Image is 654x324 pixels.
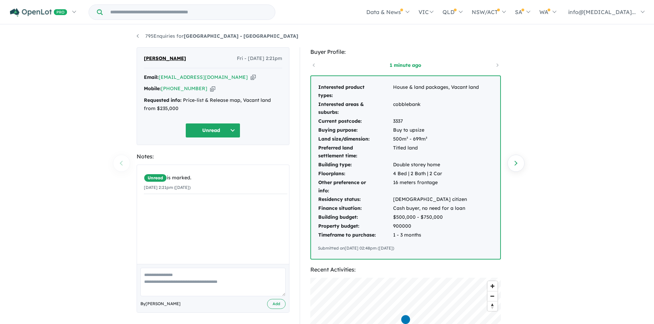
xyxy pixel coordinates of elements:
[318,135,393,144] td: Land size/dimension:
[318,117,393,126] td: Current postcode:
[318,100,393,117] td: Interested areas & suburbs:
[393,178,479,195] td: 16 meters frontage
[393,160,479,169] td: Double storey home
[393,100,479,117] td: cobblebank
[393,144,479,161] td: Titled land
[487,281,497,291] button: Zoom in
[144,55,186,63] span: [PERSON_NAME]
[144,185,191,190] small: [DATE] 2:21pm ([DATE])
[393,231,479,240] td: 1 - 3 months
[144,174,287,182] div: is marked.
[104,5,274,20] input: Try estate name, suburb, builder or developer
[318,83,393,100] td: Interested product types:
[487,301,497,311] button: Reset bearing to north
[487,301,497,311] span: Reset bearing to north
[310,47,501,57] div: Buyer Profile:
[318,231,393,240] td: Timeframe to purchase:
[318,222,393,231] td: Property budget:
[159,74,248,80] a: [EMAIL_ADDRESS][DOMAIN_NAME]
[318,144,393,161] td: Preferred land settlement time:
[10,8,67,17] img: Openlot PRO Logo White
[184,33,298,39] strong: [GEOGRAPHIC_DATA] - [GEOGRAPHIC_DATA]
[161,85,207,92] a: [PHONE_NUMBER]
[376,62,435,69] a: 1 minute ago
[393,126,479,135] td: Buy to upsize
[318,178,393,195] td: Other preference or info:
[393,169,479,178] td: 4 Bed | 2 Bath | 2 Car
[393,195,479,204] td: [DEMOGRAPHIC_DATA] citizen
[393,117,479,126] td: 3337
[237,55,282,63] span: Fri - [DATE] 2:21pm
[318,160,393,169] td: Building type:
[487,291,497,301] span: Zoom out
[393,213,479,222] td: $500,000 - $750,000
[310,265,501,274] div: Recent Activities:
[140,300,181,307] span: By [PERSON_NAME]
[267,299,286,309] button: Add
[144,174,167,182] span: Unread
[318,195,393,204] td: Residency status:
[185,123,240,138] button: Unread
[251,74,256,81] button: Copy
[318,169,393,178] td: Floorplans:
[144,74,159,80] strong: Email:
[318,245,493,252] div: Submitted on [DATE] 02:48pm ([DATE])
[568,9,636,15] span: info@[MEDICAL_DATA]...
[393,222,479,231] td: 900000
[318,126,393,135] td: Buying purpose:
[210,85,215,92] button: Copy
[318,204,393,213] td: Finance situation:
[487,291,497,301] button: Zoom out
[393,204,479,213] td: Cash buyer, no need for a loan
[144,96,282,113] div: Price-list & Release map, Vacant land from $235,000
[393,135,479,144] td: 500m² - 699m²
[318,213,393,222] td: Building budget:
[393,83,479,100] td: House & land packages, Vacant land
[137,32,518,40] nav: breadcrumb
[144,97,182,103] strong: Requested info:
[137,152,289,161] div: Notes:
[137,33,298,39] a: 795Enquiries for[GEOGRAPHIC_DATA] - [GEOGRAPHIC_DATA]
[144,85,161,92] strong: Mobile:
